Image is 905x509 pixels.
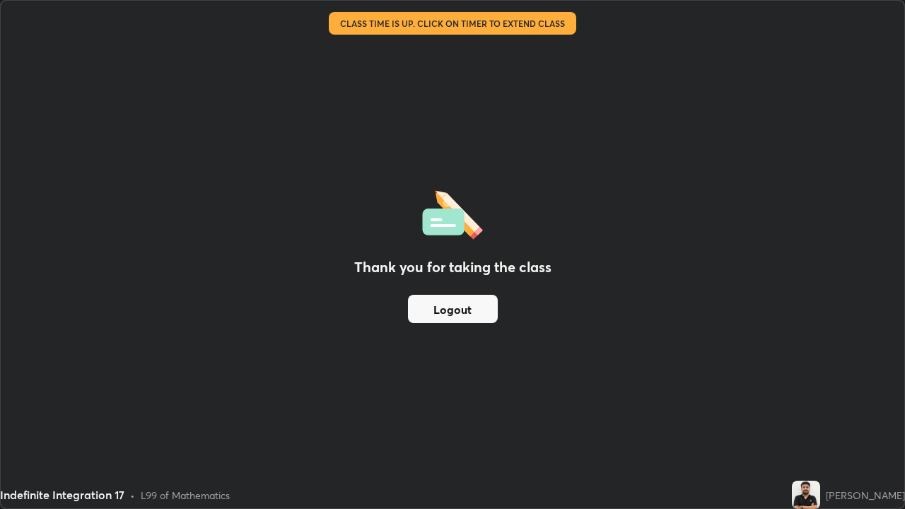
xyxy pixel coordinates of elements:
button: Logout [408,295,498,323]
div: [PERSON_NAME] [826,488,905,503]
h2: Thank you for taking the class [354,257,551,278]
div: • [130,488,135,503]
img: a9ba632262ef428287db51fe8869eec0.jpg [792,481,820,509]
div: L99 of Mathematics [141,488,230,503]
img: offlineFeedback.1438e8b3.svg [422,186,483,240]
